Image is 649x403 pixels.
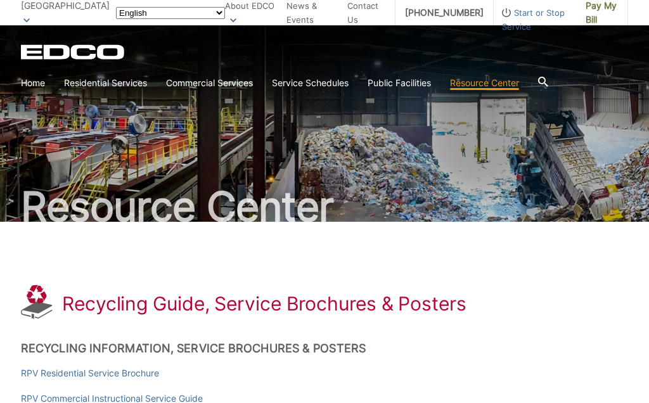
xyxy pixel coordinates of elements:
[116,7,225,19] select: Select a language
[166,76,253,90] a: Commercial Services
[64,76,147,90] a: Residential Services
[21,366,159,380] a: RPV Residential Service Brochure
[21,186,628,227] h2: Resource Center
[368,76,431,90] a: Public Facilities
[62,292,466,315] h1: Recycling Guide, Service Brochures & Posters
[272,76,349,90] a: Service Schedules
[21,342,628,355] h2: Recycling Information, Service Brochures & Posters
[450,76,519,90] a: Resource Center
[21,44,126,60] a: EDCD logo. Return to the homepage.
[21,76,45,90] a: Home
